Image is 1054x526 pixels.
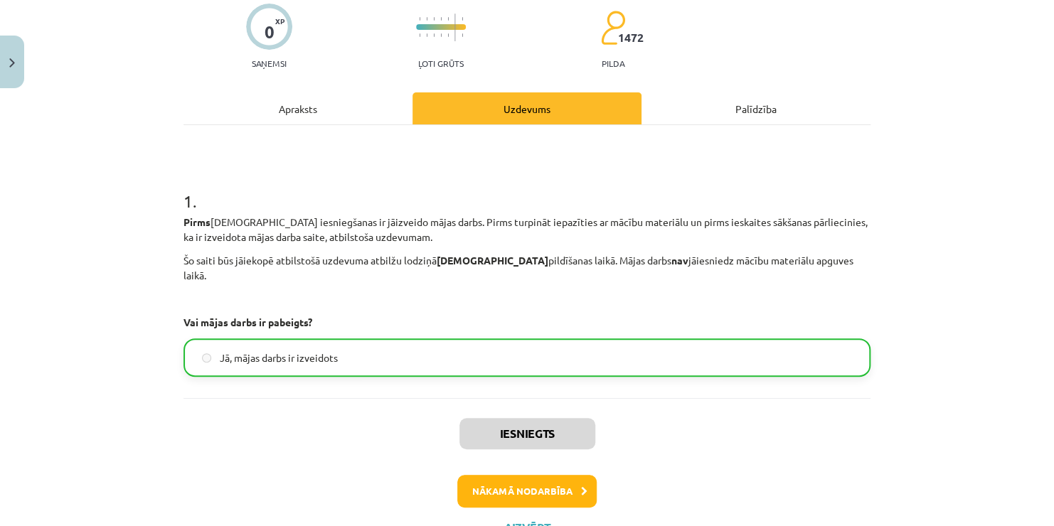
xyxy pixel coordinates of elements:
[220,350,338,365] span: Jā, mājas darbs ir izveidots
[618,31,644,44] span: 1472
[462,33,463,37] img: icon-short-line-57e1e144782c952c97e751825c79c345078a6d821885a25fce030b3d8c18986b.svg
[440,33,442,37] img: icon-short-line-57e1e144782c952c97e751825c79c345078a6d821885a25fce030b3d8c18986b.svg
[246,58,292,68] p: Saņemsi
[433,33,435,37] img: icon-short-line-57e1e144782c952c97e751825c79c345078a6d821885a25fce030b3d8c18986b.svg
[433,17,435,21] img: icon-short-line-57e1e144782c952c97e751825c79c345078a6d821885a25fce030b3d8c18986b.svg
[183,215,211,228] strong: Pirms
[9,58,15,68] img: icon-close-lesson-0947bae3869378f0d4975bcd49f059093ad1ed9edebbc8119c70593378902aed.svg
[447,17,449,21] img: icon-short-line-57e1e144782c952c97e751825c79c345078a6d821885a25fce030b3d8c18986b.svg
[265,22,275,42] div: 0
[437,254,548,267] strong: [DEMOGRAPHIC_DATA]
[459,418,595,449] button: Iesniegts
[454,14,456,41] img: icon-long-line-d9ea69661e0d244f92f715978eff75569469978d946b2353a9bb055b3ed8787d.svg
[275,17,284,25] span: XP
[419,17,420,21] img: icon-short-line-57e1e144782c952c97e751825c79c345078a6d821885a25fce030b3d8c18986b.svg
[419,33,420,37] img: icon-short-line-57e1e144782c952c97e751825c79c345078a6d821885a25fce030b3d8c18986b.svg
[183,166,871,210] h1: 1 .
[600,10,625,45] img: students-c634bb4e5e11cddfef0936a35e636f08e4e9abd3cc4e673bd6f9a4125e45ecb1.svg
[602,58,624,68] p: pilda
[412,92,642,124] div: Uzdevums
[202,353,211,363] input: Jā, mājas darbs ir izveidots
[183,316,312,328] strong: Vai mājas darbs ir pabeigts?
[426,33,427,37] img: icon-short-line-57e1e144782c952c97e751825c79c345078a6d821885a25fce030b3d8c18986b.svg
[183,253,871,283] p: Šo saiti būs jāiekopē atbilstošā uzdevuma atbilžu lodziņā pildīšanas laikā. Mājas darbs jāiesnied...
[457,475,597,508] button: Nākamā nodarbība
[671,254,688,267] strong: nav
[183,215,871,245] p: [DEMOGRAPHIC_DATA] iesniegšanas ir jāizveido mājas darbs. Pirms turpināt iepazīties ar mācību mat...
[440,17,442,21] img: icon-short-line-57e1e144782c952c97e751825c79c345078a6d821885a25fce030b3d8c18986b.svg
[642,92,871,124] div: Palīdzība
[183,92,412,124] div: Apraksts
[418,58,464,68] p: Ļoti grūts
[447,33,449,37] img: icon-short-line-57e1e144782c952c97e751825c79c345078a6d821885a25fce030b3d8c18986b.svg
[426,17,427,21] img: icon-short-line-57e1e144782c952c97e751825c79c345078a6d821885a25fce030b3d8c18986b.svg
[462,17,463,21] img: icon-short-line-57e1e144782c952c97e751825c79c345078a6d821885a25fce030b3d8c18986b.svg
